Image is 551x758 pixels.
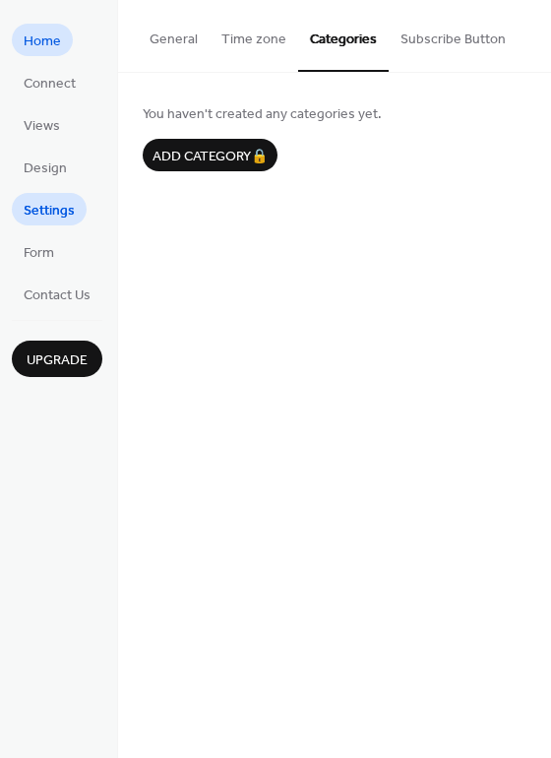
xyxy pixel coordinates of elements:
[12,66,88,98] a: Connect
[24,116,60,137] span: Views
[24,74,76,95] span: Connect
[12,341,102,377] button: Upgrade
[27,350,88,371] span: Upgrade
[24,285,91,306] span: Contact Us
[24,201,75,221] span: Settings
[143,104,526,125] span: You haven't created any categories yet.
[12,151,79,183] a: Design
[12,108,72,141] a: Views
[12,193,87,225] a: Settings
[12,24,73,56] a: Home
[12,235,66,268] a: Form
[24,158,67,179] span: Design
[12,278,102,310] a: Contact Us
[24,32,61,52] span: Home
[24,243,54,264] span: Form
